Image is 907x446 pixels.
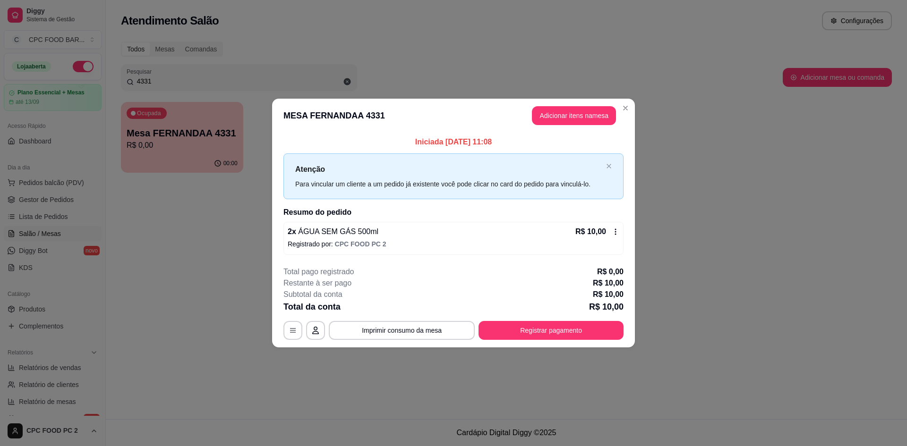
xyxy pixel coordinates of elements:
[295,179,602,189] div: Para vincular um cliente a um pedido já existente você pode clicar no card do pedido para vinculá...
[296,227,378,236] span: ÁGUA SEM GÁS 500ml
[295,163,602,175] p: Atenção
[283,266,354,278] p: Total pago registrado
[283,289,342,300] p: Subtotal da conta
[593,289,624,300] p: R$ 10,00
[606,163,612,169] span: close
[606,163,612,169] button: close
[479,321,624,340] button: Registrar pagamento
[283,278,351,289] p: Restante à ser pago
[288,239,619,249] p: Registrado por:
[283,136,624,148] p: Iniciada [DATE] 11:08
[532,106,616,125] button: Adicionar itens namesa
[618,101,633,116] button: Close
[589,300,624,313] p: R$ 10,00
[272,99,635,133] header: MESA FERNANDAA 4331
[283,207,624,218] h2: Resumo do pedido
[288,226,378,237] p: 2 x
[335,240,386,248] span: CPC FOOD PC 2
[329,321,475,340] button: Imprimir consumo da mesa
[575,226,606,237] p: R$ 10,00
[593,278,624,289] p: R$ 10,00
[283,300,341,313] p: Total da conta
[597,266,624,278] p: R$ 0,00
